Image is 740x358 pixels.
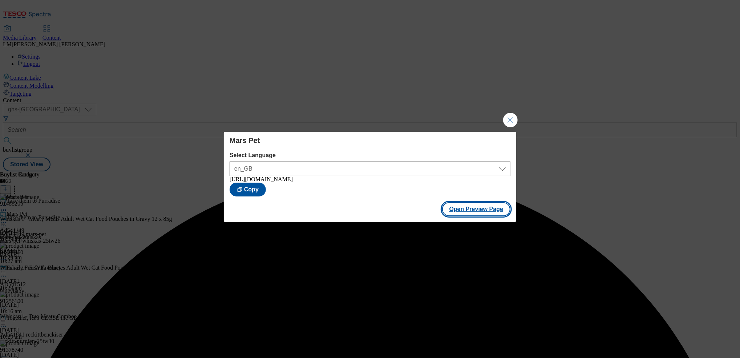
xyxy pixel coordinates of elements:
label: Select Language [230,152,510,159]
div: [URL][DOMAIN_NAME] [230,176,510,183]
button: Open Preview Page [442,202,511,216]
button: Close Modal [503,113,518,127]
button: Copy [230,183,266,196]
h4: Mars Pet [230,136,510,145]
div: Modal [224,132,516,222]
